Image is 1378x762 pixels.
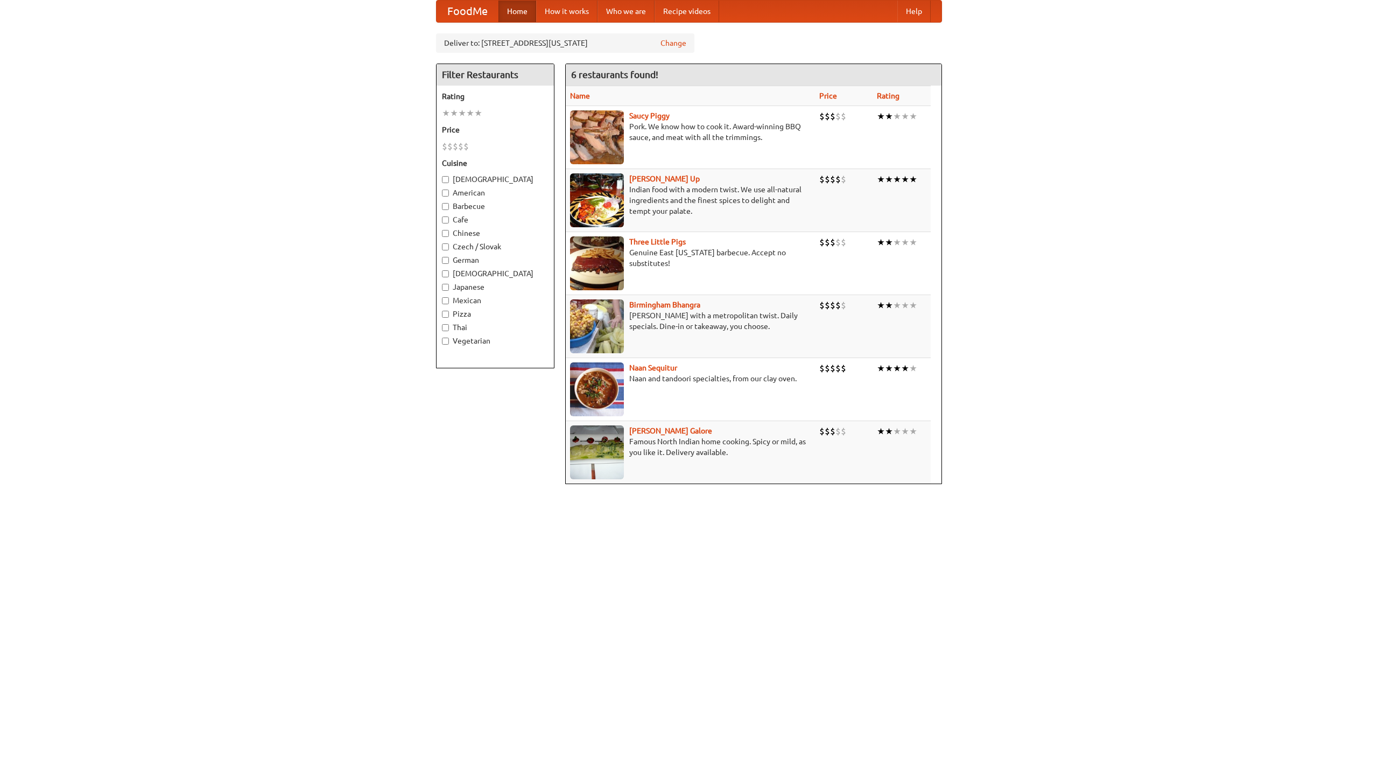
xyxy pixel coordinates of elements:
[893,425,901,437] li: ★
[442,187,549,198] label: American
[442,324,449,331] input: Thai
[909,425,917,437] li: ★
[841,173,846,185] li: $
[901,173,909,185] li: ★
[453,141,458,152] li: $
[436,33,694,53] div: Deliver to: [STREET_ADDRESS][US_STATE]
[629,111,670,120] a: Saucy Piggy
[570,362,624,416] img: naansequitur.jpg
[877,425,885,437] li: ★
[893,362,901,374] li: ★
[819,92,837,100] a: Price
[629,174,700,183] a: [PERSON_NAME] Up
[841,236,846,248] li: $
[442,338,449,345] input: Vegetarian
[830,236,835,248] li: $
[442,230,449,237] input: Chinese
[825,173,830,185] li: $
[885,110,893,122] li: ★
[819,236,825,248] li: $
[885,173,893,185] li: ★
[629,427,712,435] a: [PERSON_NAME] Galore
[570,92,590,100] a: Name
[909,299,917,311] li: ★
[629,237,686,246] b: Three Little Pigs
[893,299,901,311] li: ★
[570,373,811,384] p: Naan and tandoori specialties, from our clay oven.
[909,110,917,122] li: ★
[893,236,901,248] li: ★
[597,1,655,22] a: Who we are
[442,190,449,197] input: American
[893,110,901,122] li: ★
[841,299,846,311] li: $
[466,107,474,119] li: ★
[437,1,498,22] a: FoodMe
[570,173,624,227] img: curryup.jpg
[570,121,811,143] p: Pork. We know how to cook it. Award-winning BBQ sauce, and meat with all the trimmings.
[447,141,453,152] li: $
[442,255,549,265] label: German
[877,236,885,248] li: ★
[442,158,549,169] h5: Cuisine
[442,268,549,279] label: [DEMOGRAPHIC_DATA]
[570,184,811,216] p: Indian food with a modern twist. We use all-natural ingredients and the finest spices to delight ...
[901,299,909,311] li: ★
[835,173,841,185] li: $
[442,282,549,292] label: Japanese
[835,110,841,122] li: $
[442,243,449,250] input: Czech / Slovak
[442,311,449,318] input: Pizza
[835,236,841,248] li: $
[437,64,554,86] h4: Filter Restaurants
[570,310,811,332] p: [PERSON_NAME] with a metropolitan twist. Daily specials. Dine-in or takeaway, you choose.
[442,201,549,212] label: Barbecue
[877,173,885,185] li: ★
[498,1,536,22] a: Home
[442,228,549,239] label: Chinese
[442,257,449,264] input: German
[442,270,449,277] input: [DEMOGRAPHIC_DATA]
[442,141,447,152] li: $
[442,322,549,333] label: Thai
[877,92,899,100] a: Rating
[901,236,909,248] li: ★
[570,110,624,164] img: saucy.jpg
[442,91,549,102] h5: Rating
[442,309,549,319] label: Pizza
[819,425,825,437] li: $
[819,362,825,374] li: $
[442,284,449,291] input: Japanese
[629,300,700,309] a: Birmingham Bhangra
[442,174,549,185] label: [DEMOGRAPHIC_DATA]
[825,110,830,122] li: $
[877,110,885,122] li: ★
[830,425,835,437] li: $
[835,299,841,311] li: $
[835,425,841,437] li: $
[841,425,846,437] li: $
[570,436,811,458] p: Famous North Indian home cooking. Spicy or mild, as you like it. Delivery available.
[442,203,449,210] input: Barbecue
[901,362,909,374] li: ★
[442,335,549,346] label: Vegetarian
[442,241,549,252] label: Czech / Slovak
[885,362,893,374] li: ★
[458,141,463,152] li: $
[442,295,549,306] label: Mexican
[835,362,841,374] li: $
[458,107,466,119] li: ★
[450,107,458,119] li: ★
[877,299,885,311] li: ★
[909,236,917,248] li: ★
[819,110,825,122] li: $
[825,362,830,374] li: $
[570,247,811,269] p: Genuine East [US_STATE] barbecue. Accept no substitutes!
[571,69,658,80] ng-pluralize: 6 restaurants found!
[830,173,835,185] li: $
[536,1,597,22] a: How it works
[909,362,917,374] li: ★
